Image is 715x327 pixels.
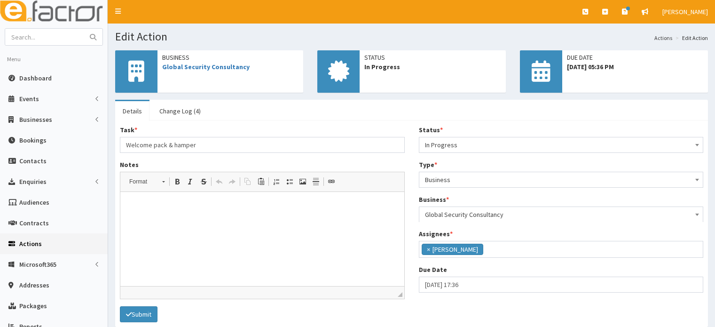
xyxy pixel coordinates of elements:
span: Global Security Consultancy [419,207,704,223]
span: [DATE] 05:36 PM [567,62,703,72]
label: Type [419,160,437,169]
a: Actions [654,34,672,42]
span: In Progress [425,138,698,152]
span: Addresses [19,281,49,289]
span: Drag to resize [398,292,402,297]
span: Format [125,175,157,188]
label: Assignees [419,229,453,239]
a: Insert/Remove Bulleted List [283,175,296,188]
label: Notes [120,160,139,169]
h1: Edit Action [115,31,708,43]
span: In Progress [364,62,501,72]
span: Business [162,53,299,62]
label: Business [419,195,449,204]
a: Italic (Ctrl+I) [184,175,197,188]
a: Paste (Ctrl+V) [254,175,267,188]
iframe: Rich Text Editor, notes [120,192,404,286]
a: Insert/Remove Numbered List [270,175,283,188]
span: Audiences [19,198,49,207]
a: Format [124,175,170,188]
span: Business [425,173,698,186]
a: Undo (Ctrl+Z) [212,175,226,188]
a: Bold (Ctrl+B) [171,175,184,188]
button: Submit [120,306,157,322]
label: Status [419,125,443,135]
li: Edit Action [673,34,708,42]
span: Enquiries [19,177,47,186]
a: Link (Ctrl+L) [325,175,338,188]
span: × [427,245,430,254]
span: Dashboard [19,74,52,82]
span: Microsoft365 [19,260,56,269]
span: Global Security Consultancy [425,208,698,221]
label: Due Date [419,265,447,274]
span: Business [419,172,704,188]
label: Task [120,125,137,135]
span: Contacts [19,157,47,165]
a: Strike Through [197,175,210,188]
a: Image [296,175,309,188]
a: Insert Horizontal Line [309,175,322,188]
span: Actions [19,239,42,248]
a: Change Log (4) [152,101,208,121]
a: Redo (Ctrl+Y) [226,175,239,188]
a: Details [115,101,149,121]
span: [PERSON_NAME] [662,8,708,16]
span: Contracts [19,219,49,227]
span: Packages [19,302,47,310]
span: Events [19,95,39,103]
input: Search... [5,29,84,45]
a: Global Security Consultancy [162,63,250,71]
span: In Progress [419,137,704,153]
span: Bookings [19,136,47,144]
li: Michaela Sams [422,244,483,255]
span: Businesses [19,115,52,124]
span: Due Date [567,53,703,62]
span: Status [364,53,501,62]
a: Copy (Ctrl+C) [241,175,254,188]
